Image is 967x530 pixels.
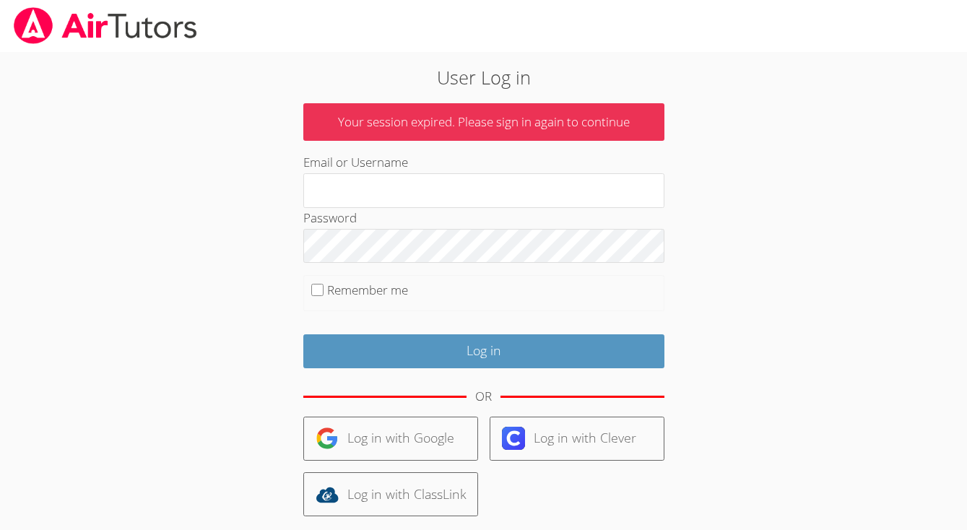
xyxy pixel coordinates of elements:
[12,7,199,44] img: airtutors_banner-c4298cdbf04f3fff15de1276eac7730deb9818008684d7c2e4769d2f7ddbe033.png
[475,386,492,407] div: OR
[303,154,408,170] label: Email or Username
[502,427,525,450] img: clever-logo-6eab21bc6e7a338710f1a6ff85c0baf02591cd810cc4098c63d3a4b26e2feb20.svg
[316,427,339,450] img: google-logo-50288ca7cdecda66e5e0955fdab243c47b7ad437acaf1139b6f446037453330a.svg
[303,417,478,461] a: Log in with Google
[316,483,339,506] img: classlink-logo-d6bb404cc1216ec64c9a2012d9dc4662098be43eaf13dc465df04b49fa7ab582.svg
[327,282,408,298] label: Remember me
[303,103,664,142] p: Your session expired. Please sign in again to continue
[222,64,745,91] h2: User Log in
[303,472,478,516] a: Log in with ClassLink
[303,209,357,226] label: Password
[303,334,664,368] input: Log in
[490,417,664,461] a: Log in with Clever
